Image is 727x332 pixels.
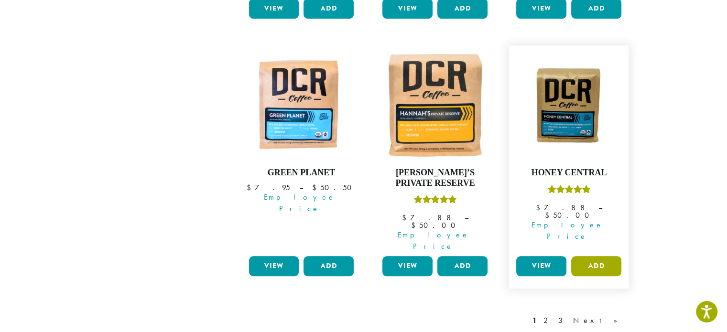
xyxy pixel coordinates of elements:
span: $ [247,182,255,193]
span: $ [544,210,553,220]
bdi: 50.00 [544,210,593,220]
a: [PERSON_NAME]’s Private ReserveRated 5.00 out of 5 Employee Price [380,50,490,252]
span: Employee Price [376,229,490,252]
span: – [465,213,468,223]
span: Employee Price [510,219,624,242]
a: View [249,256,299,276]
span: $ [411,220,419,230]
bdi: 50.00 [411,220,459,230]
a: Honey CentralRated 5.00 out of 5 Employee Price [514,50,624,252]
img: DCR-Green-Planet-Coffee-Bag-300x300.png [246,50,356,160]
a: View [382,256,433,276]
a: 1 [531,315,539,326]
div: Rated 5.00 out of 5 [547,184,590,198]
span: $ [536,203,544,213]
button: Add [304,256,354,276]
a: Green Planet Employee Price [247,50,357,252]
button: Add [437,256,488,276]
div: Rated 5.00 out of 5 [413,194,456,208]
h4: Honey Central [514,168,624,178]
span: – [299,182,303,193]
h4: Green Planet [247,168,357,178]
a: 2 [542,315,553,326]
span: Employee Price [243,192,357,214]
span: $ [312,182,320,193]
a: 3 [556,315,568,326]
bdi: 7.88 [536,203,589,213]
bdi: 50.50 [312,182,356,193]
a: Next » [571,315,626,326]
a: View [516,256,566,276]
span: $ [402,213,410,223]
img: Hannahs-Private-Reserve-12oz-300x300.jpg [380,50,490,160]
bdi: 7.88 [402,213,456,223]
h4: [PERSON_NAME]’s Private Reserve [380,168,490,188]
span: – [598,203,602,213]
img: Honey-Central-stock-image-fix-1200-x-900.png [514,64,624,146]
bdi: 7.95 [247,182,290,193]
button: Add [571,256,621,276]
